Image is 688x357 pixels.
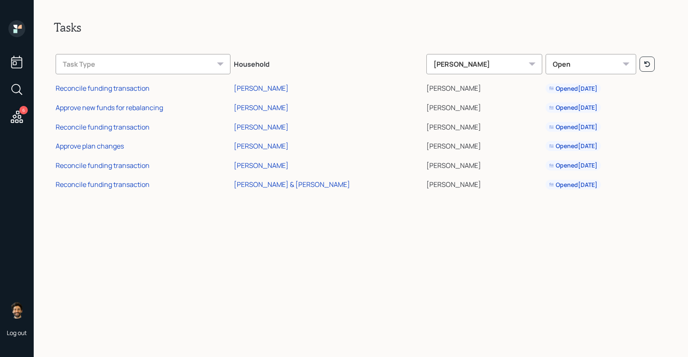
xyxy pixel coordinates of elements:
div: Reconcile funding transaction [56,84,150,93]
div: Opened [DATE] [549,142,597,150]
div: Opened [DATE] [549,123,597,131]
div: Log out [7,329,27,337]
div: Open [546,54,637,74]
div: [PERSON_NAME] [234,141,289,151]
td: [PERSON_NAME] [425,116,544,135]
div: Task Type [56,54,230,74]
img: eric-schwartz-headshot.png [8,302,25,319]
div: Reconcile funding transaction [56,161,150,170]
div: Reconcile funding transaction [56,122,150,132]
div: [PERSON_NAME] [426,54,542,74]
div: [PERSON_NAME] [234,103,289,112]
th: Household [232,48,425,78]
div: Opened [DATE] [549,161,597,170]
div: [PERSON_NAME] [234,122,289,132]
div: Opened [DATE] [549,84,597,93]
td: [PERSON_NAME] [425,154,544,174]
div: Approve new funds for rebalancing [56,103,163,112]
div: Reconcile funding transaction [56,180,150,189]
div: [PERSON_NAME] [234,84,289,93]
div: Approve plan changes [56,141,124,151]
div: Opened [DATE] [549,103,597,112]
div: [PERSON_NAME] & [PERSON_NAME] [234,180,350,189]
td: [PERSON_NAME] [425,135,544,154]
div: [PERSON_NAME] [234,161,289,170]
div: 6 [19,106,28,114]
h2: Tasks [54,20,668,35]
td: [PERSON_NAME] [425,97,544,116]
td: [PERSON_NAME] [425,174,544,193]
td: [PERSON_NAME] [425,78,544,97]
div: Opened [DATE] [549,181,597,189]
